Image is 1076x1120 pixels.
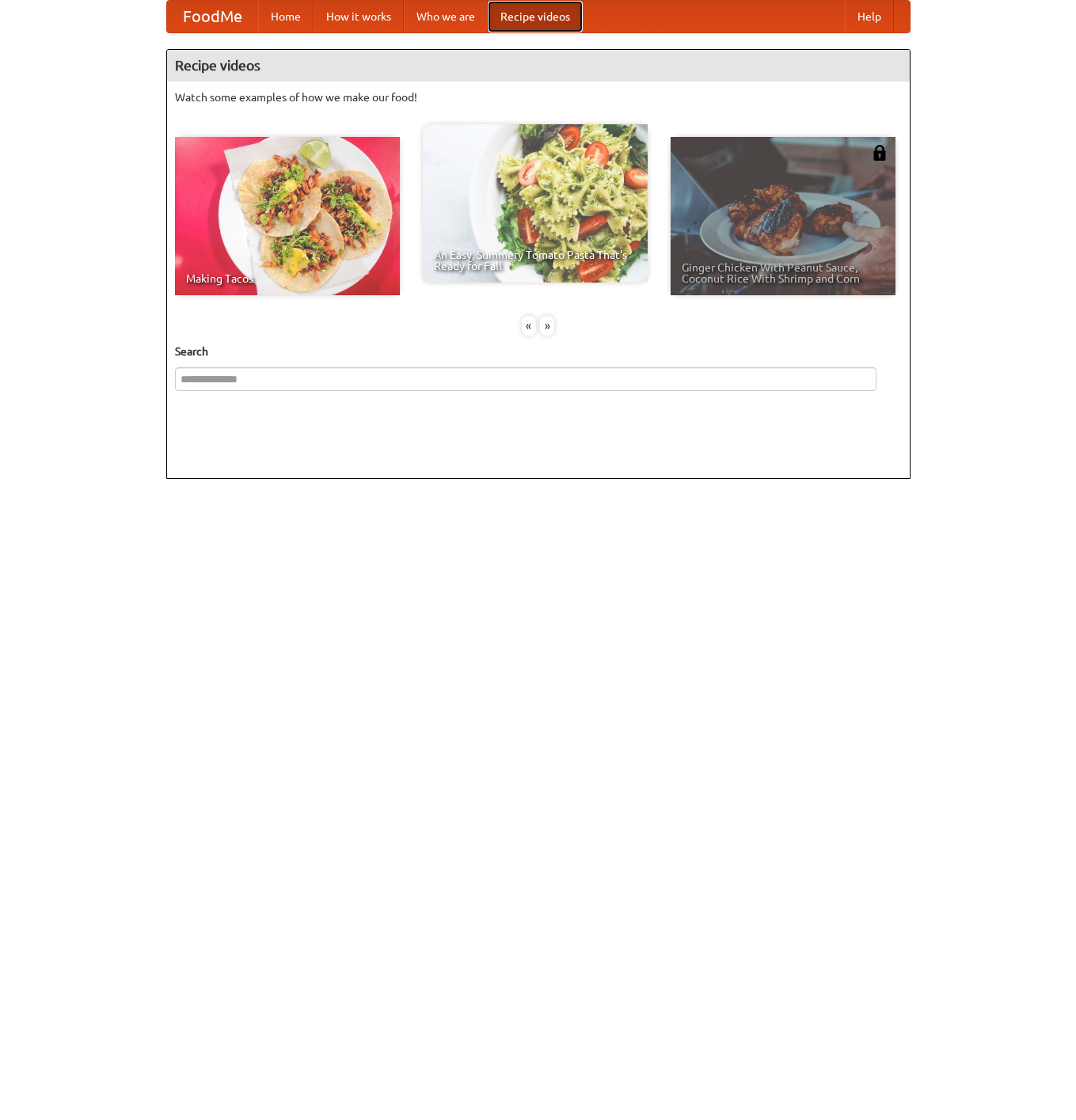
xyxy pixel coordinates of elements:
a: Home [258,1,314,32]
p: Watch some examples of how we make our food! [175,89,902,105]
a: Making Tacos [175,137,400,295]
a: An Easy, Summery Tomato Pasta That's Ready for Fall [423,124,648,283]
h5: Search [175,344,902,359]
h4: Recipe videos [167,50,910,82]
a: Recipe videos [488,1,583,32]
a: FoodMe [167,1,258,32]
img: 483408.png [872,145,888,161]
div: » [540,316,554,336]
a: Help [845,1,894,32]
span: An Easy, Summery Tomato Pasta That's Ready for Fall [434,249,637,271]
a: Who we are [404,1,488,32]
div: « [522,316,536,336]
a: How it works [314,1,404,32]
span: Making Tacos [186,273,389,284]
